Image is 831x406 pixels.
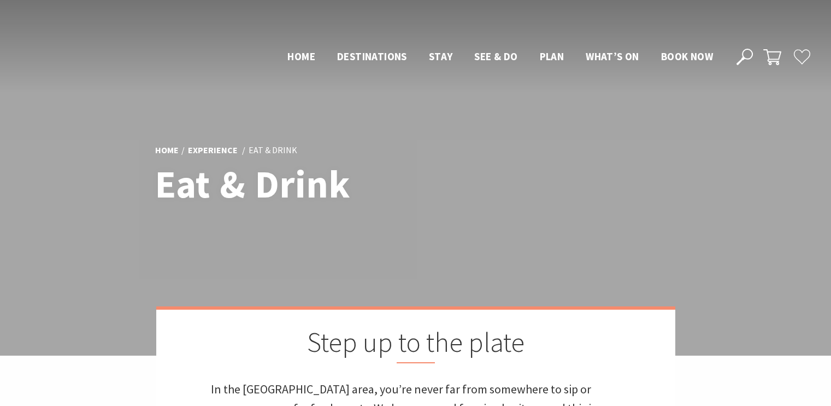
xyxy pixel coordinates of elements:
[276,48,724,66] nav: Main Menu
[540,50,564,63] span: Plan
[249,143,297,158] li: Eat & Drink
[474,50,517,63] span: See & Do
[586,50,639,63] span: What’s On
[155,144,179,156] a: Home
[661,50,713,63] span: Book now
[287,50,315,63] span: Home
[211,326,621,363] h2: Step up to the plate
[429,50,453,63] span: Stay
[155,163,464,205] h1: Eat & Drink
[337,50,407,63] span: Destinations
[188,144,238,156] a: Experience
